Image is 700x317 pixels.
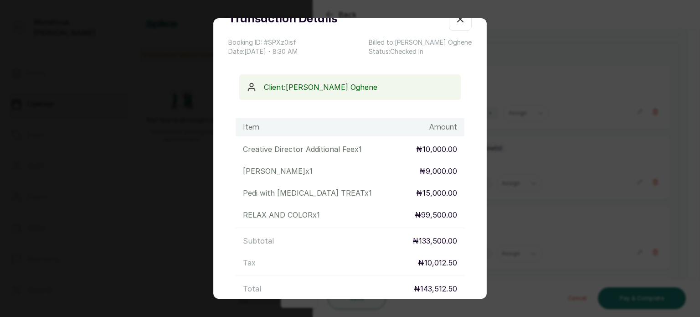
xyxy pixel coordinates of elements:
[243,209,320,220] p: RELAX AND COLOR x 1
[416,187,457,198] p: ₦15,000.00
[429,122,457,133] h1: Amount
[419,166,457,177] p: ₦9,000.00
[243,187,372,198] p: Pedi with [MEDICAL_DATA] TREAT x 1
[228,38,298,47] p: Booking ID: # SPXz0isf
[228,47,298,56] p: Date: [DATE] ・ 8:30 AM
[243,144,362,155] p: Creative Director Additional Fee x 1
[412,235,457,246] p: ₦133,500.00
[414,283,457,294] p: ₦143,512.50
[369,47,472,56] p: Status: Checked In
[243,283,261,294] p: Total
[243,166,313,177] p: [PERSON_NAME] x 1
[228,11,337,27] h1: Transaction Details
[418,257,457,268] p: ₦10,012.50
[264,82,453,93] p: Client: [PERSON_NAME] Oghene
[243,235,274,246] p: Subtotal
[415,209,457,220] p: ₦99,500.00
[416,144,457,155] p: ₦10,000.00
[369,38,472,47] p: Billed to: [PERSON_NAME] Oghene
[243,122,259,133] h1: Item
[243,257,256,268] p: Tax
